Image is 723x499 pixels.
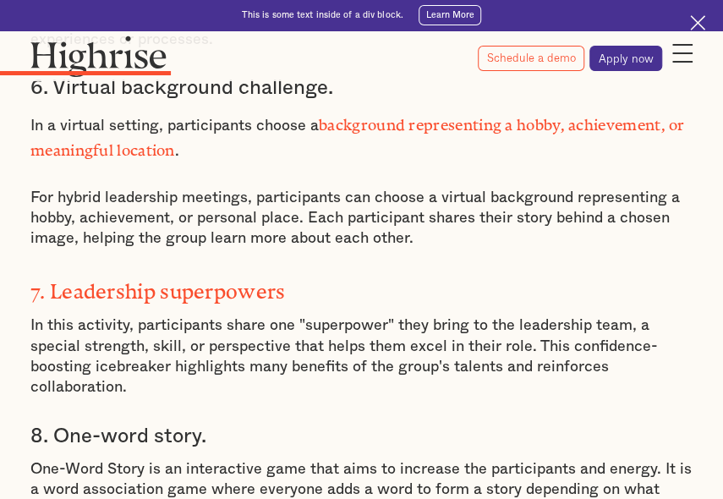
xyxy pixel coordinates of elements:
[30,315,693,398] p: In this activity, participants share one "superpower" they bring to the leadership team, a specia...
[419,5,482,25] a: Learn More
[30,424,693,449] h3: 8. One-word story.
[589,46,662,71] a: Apply now
[30,36,167,77] img: Highrise logo
[30,75,693,101] h3: 6. Virtual background challenge.
[478,46,584,71] a: Schedule a demo
[690,15,705,30] img: Cross icon
[30,111,693,162] p: In a virtual setting, participants choose a .
[30,116,684,151] strong: background representing a hobby, achievement, or meaningful location
[242,9,403,21] div: This is some text inside of a div block.
[30,280,286,293] strong: 7. Leadership superpowers
[30,188,693,249] p: For hybrid leadership meetings, participants can choose a virtual background representing a hobby...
